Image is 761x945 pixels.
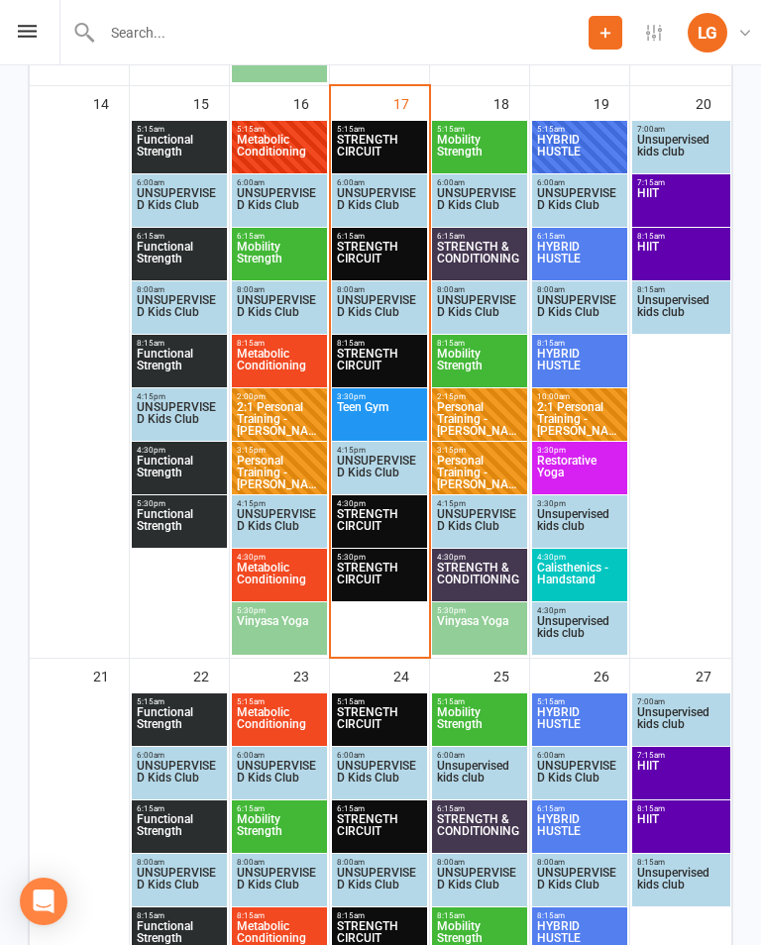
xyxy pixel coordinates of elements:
span: 5:30pm [236,606,323,615]
span: HYBRID HUSTLE [536,813,623,849]
span: 4:30pm [436,553,523,562]
span: 5:15am [136,125,223,134]
span: 7:15am [636,751,726,760]
span: UNSUPERVISED Kids Club [236,508,323,544]
span: 4:30pm [336,499,423,508]
span: UNSUPERVISED Kids Club [436,867,523,902]
span: UNSUPERVISED Kids Club [436,294,523,330]
span: Vinyasa Yoga [236,615,323,651]
div: 23 [293,659,329,691]
span: HIIT [636,241,726,276]
span: 7:00am [636,125,726,134]
span: 4:15pm [136,392,223,401]
span: Functional Strength [136,813,223,849]
div: 24 [393,659,429,691]
span: 6:00am [236,178,323,187]
span: 6:00am [336,178,423,187]
span: 8:15am [436,911,523,920]
span: UNSUPERVISED Kids Club [236,760,323,795]
span: UNSUPERVISED Kids Club [136,294,223,330]
span: Vinyasa Yoga [436,615,523,651]
span: Restorative Yoga [536,455,623,490]
div: 26 [594,659,629,691]
span: HIIT [636,813,726,849]
span: 4:30pm [136,446,223,455]
span: 3:30pm [536,499,623,508]
div: LG [688,13,727,52]
span: 6:00am [236,751,323,760]
span: 8:15am [136,339,223,348]
span: 6:00am [536,751,623,760]
span: 4:30pm [536,606,623,615]
span: 8:15am [236,911,323,920]
span: UNSUPERVISED Kids Club [336,187,423,223]
span: 8:15am [636,232,726,241]
span: HYBRID HUSTLE [536,134,623,169]
span: STRENGTH & CONDITIONING [436,562,523,597]
span: 6:15am [536,804,623,813]
span: 6:00am [136,178,223,187]
span: 10:00am [536,392,623,401]
span: STRENGTH CIRCUIT [336,508,423,544]
span: UNSUPERVISED Kids Club [336,294,423,330]
span: 8:00am [436,285,523,294]
span: 4:30pm [236,553,323,562]
span: Metabolic Conditioning [236,562,323,597]
div: Open Intercom Messenger [20,878,67,925]
span: 6:15am [436,232,523,241]
span: 8:15am [536,911,623,920]
span: 3:30pm [336,392,423,401]
span: STRENGTH CIRCUIT [336,241,423,276]
span: 2:1 Personal Training - [PERSON_NAME] [PERSON_NAME]... [236,401,323,437]
span: 6:00am [136,751,223,760]
span: Mobility Strength [436,348,523,383]
span: UNSUPERVISED Kids Club [236,867,323,902]
span: 6:15am [336,804,423,813]
span: UNSUPERVISED Kids Club [236,294,323,330]
span: 2:1 Personal Training - [PERSON_NAME] [PERSON_NAME]... [536,401,623,437]
span: 5:15am [536,697,623,706]
div: 21 [93,659,129,691]
div: 25 [493,659,529,691]
span: Mobility Strength [236,813,323,849]
span: Mobility Strength [236,241,323,276]
span: UNSUPERVISED Kids Club [336,455,423,490]
span: 5:15am [436,697,523,706]
span: Unsupervised kids club [636,867,726,902]
span: 6:15am [436,804,523,813]
span: 6:15am [536,232,623,241]
span: UNSUPERVISED Kids Club [336,760,423,795]
span: 8:15am [636,285,726,294]
span: 4:15pm [436,499,523,508]
div: 16 [293,86,329,119]
span: 6:00am [336,751,423,760]
span: Unsupervised kids club [636,706,726,742]
span: Functional Strength [136,348,223,383]
span: Mobility Strength [436,134,523,169]
span: 6:00am [536,178,623,187]
span: 6:15am [236,804,323,813]
span: 8:00am [136,285,223,294]
span: UNSUPERVISED Kids Club [136,187,223,223]
span: STRENGTH & CONDITIONING [436,241,523,276]
span: 5:15am [236,125,323,134]
span: 8:15am [136,911,223,920]
span: Metabolic Conditioning [236,348,323,383]
span: STRENGTH CIRCUIT [336,706,423,742]
span: 6:00am [436,751,523,760]
span: 6:00am [436,178,523,187]
span: Unsupervised kids club [536,508,623,544]
span: UNSUPERVISED Kids Club [536,760,623,795]
span: 5:30pm [436,606,523,615]
span: Metabolic Conditioning [236,134,323,169]
span: Mobility Strength [436,706,523,742]
span: 5:30pm [336,553,423,562]
span: Personal Training - [PERSON_NAME] [236,455,323,490]
span: HYBRID HUSTLE [536,348,623,383]
span: UNSUPERVISED Kids Club [536,867,623,902]
div: 14 [93,86,129,119]
span: STRENGTH & CONDITIONING [436,813,523,849]
span: Functional Strength [136,508,223,544]
span: STRENGTH CIRCUIT [336,134,423,169]
span: 8:15am [636,804,726,813]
